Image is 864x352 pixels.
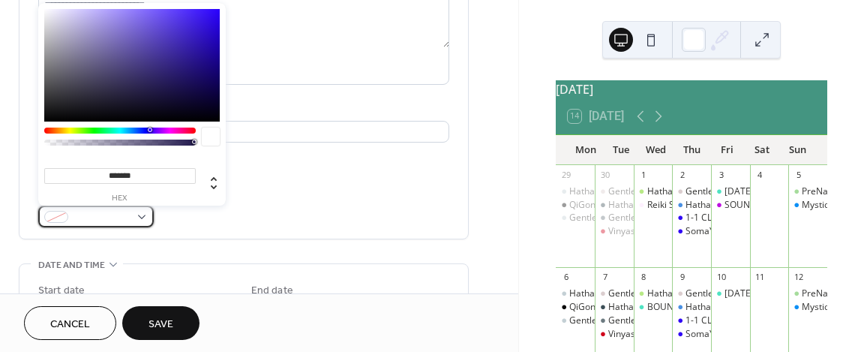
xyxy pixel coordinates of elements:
[754,170,766,181] div: 4
[634,287,673,300] div: Hatha Yoga with Pam
[595,185,634,198] div: Gentle Yoga & Meditation with Diane
[599,272,610,283] div: 7
[556,185,595,198] div: Hatha Yoga with Melanie
[569,199,693,212] div: QiGong with [PERSON_NAME]
[599,170,610,181] div: 30
[634,185,673,198] div: Hatha Yoga with Pam
[672,225,711,238] div: SomaYoga with Kristin
[672,287,711,300] div: Gentle Yoga & Meditation with Diane
[556,199,595,212] div: QiGong with Cindy
[569,287,710,300] div: Hatha Yoga with [PERSON_NAME]
[634,199,673,212] div: Reiki Share
[676,170,688,181] div: 2
[560,272,571,283] div: 6
[672,199,711,212] div: Hatha Yoga with Melanie
[780,135,815,165] div: Sun
[608,212,751,224] div: Gentle Yoga with [PERSON_NAME]
[634,301,673,314] div: BOUNDARIES ARE MY LOVE LANGUAGE with Kimberley
[672,212,711,224] div: 1-1 CLINICAL SOMATIC MOVEMENT session
[685,328,823,341] div: SomaYoga with [PERSON_NAME]
[608,185,808,198] div: Gentle Yoga & Meditation with [PERSON_NAME]
[38,283,85,299] div: Start date
[603,135,638,165] div: Tue
[38,103,446,119] div: Location
[676,272,688,283] div: 9
[608,328,733,341] div: Vinyasa with [PERSON_NAME]
[685,199,826,212] div: Hatha Yoga with [PERSON_NAME]
[711,287,750,300] div: Friday Vibes Yoga with Kimberley
[568,135,603,165] div: Mon
[38,257,105,273] span: Date and time
[715,170,727,181] div: 3
[674,135,709,165] div: Thu
[788,301,827,314] div: Mystic Flow Yoga with Jenny
[608,287,808,300] div: Gentle Yoga & Meditation with [PERSON_NAME]
[745,135,780,165] div: Sat
[50,317,90,332] span: Cancel
[556,314,595,327] div: Gentle Stretch & De-stress with Melanie
[788,199,827,212] div: Mystic Flow Yoga with Jenny
[638,272,649,283] div: 8
[793,170,804,181] div: 5
[148,317,173,332] span: Save
[569,185,710,198] div: Hatha Yoga with [PERSON_NAME]
[595,225,634,238] div: Vinyasa with Vanessa
[672,185,711,198] div: Gentle Yoga & Meditation with Diane
[569,301,693,314] div: QiGong with [PERSON_NAME]
[608,225,733,238] div: Vinyasa with [PERSON_NAME]
[556,287,595,300] div: Hatha Yoga with Melanie
[608,199,749,212] div: Hatha Yoga with [PERSON_NAME]
[44,194,196,203] label: hex
[569,212,773,224] div: Gentle Stretch & De-stress with [PERSON_NAME]
[608,301,749,314] div: Hatha Yoga with [PERSON_NAME]
[24,306,116,340] button: Cancel
[556,80,827,98] div: [DATE]
[595,199,634,212] div: Hatha Yoga with Melanie
[711,185,750,198] div: Friday Vibes Yoga with Kimberley
[715,272,727,283] div: 10
[595,212,634,224] div: Gentle Yoga with Maria
[685,225,823,238] div: SomaYoga with [PERSON_NAME]
[754,272,766,283] div: 11
[608,314,751,327] div: Gentle Yoga with [PERSON_NAME]
[595,328,634,341] div: Vinyasa with Vanessa
[251,283,293,299] div: End date
[638,170,649,181] div: 1
[556,212,595,224] div: Gentle Stretch & De-stress with Melanie
[672,301,711,314] div: Hatha Yoga with Melanie
[672,328,711,341] div: SomaYoga with Kristin
[647,185,788,198] div: Hatha Yoga with [PERSON_NAME]
[672,314,711,327] div: 1-1 CLINICAL SOMATIC MOVEMENT session
[685,301,826,314] div: Hatha Yoga with [PERSON_NAME]
[595,287,634,300] div: Gentle Yoga & Meditation with Diane
[569,314,773,327] div: Gentle Stretch & De-stress with [PERSON_NAME]
[788,185,827,198] div: PreNatal Yoga (Mama Bear Wellness)
[793,272,804,283] div: 12
[711,199,750,212] div: SOUND BATH with Kasama Wellness
[560,170,571,181] div: 29
[647,199,694,212] div: Reiki Share
[788,287,827,300] div: PreNatal Yoga (Mama Bear Wellness)
[122,306,199,340] button: Save
[709,135,745,165] div: Fri
[595,314,634,327] div: Gentle Yoga with Maria
[595,301,634,314] div: Hatha Yoga with Melanie
[556,301,595,314] div: QiGong with Cindy
[638,135,673,165] div: Wed
[647,287,788,300] div: Hatha Yoga with [PERSON_NAME]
